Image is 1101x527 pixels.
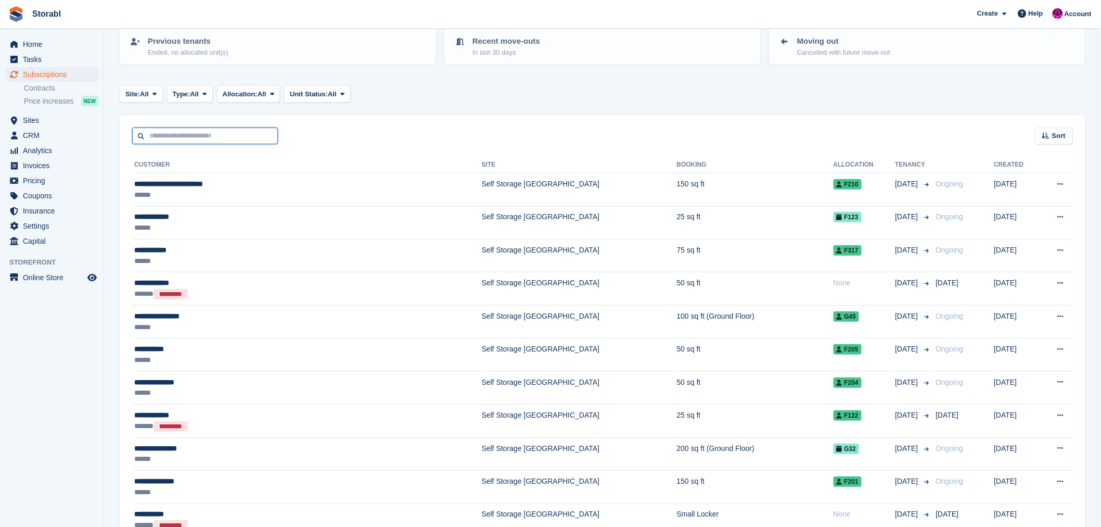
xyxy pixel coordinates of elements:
[482,173,677,206] td: Self Storage [GEOGRAPHIC_DATA]
[936,246,963,254] span: Ongoing
[24,83,98,93] a: Contracts
[482,437,677,470] td: Self Storage [GEOGRAPHIC_DATA]
[895,410,920,421] span: [DATE]
[994,157,1039,173] th: Created
[994,173,1039,206] td: [DATE]
[994,305,1039,338] td: [DATE]
[677,338,834,371] td: 50 sq ft
[24,96,74,106] span: Price increases
[28,5,65,22] a: Storabl
[23,173,85,188] span: Pricing
[121,29,435,64] a: Previous tenants Ended, no allocated unit(s)
[834,378,862,388] span: F204
[482,305,677,338] td: Self Storage [GEOGRAPHIC_DATA]
[677,206,834,239] td: 25 sq ft
[994,405,1039,438] td: [DATE]
[5,143,98,158] a: menu
[936,444,963,453] span: Ongoing
[677,239,834,272] td: 75 sq ft
[190,89,199,99] span: All
[895,179,920,190] span: [DATE]
[125,89,140,99] span: Site:
[895,157,931,173] th: Tenancy
[936,212,963,221] span: Ongoing
[834,476,862,487] span: F201
[23,52,85,67] span: Tasks
[482,371,677,404] td: Self Storage [GEOGRAPHIC_DATA]
[834,444,860,454] span: G32
[472,47,540,58] p: In last 30 days
[936,378,963,386] span: Ongoing
[23,204,85,218] span: Insurance
[1053,8,1063,19] img: Helen Morton
[1052,131,1066,141] span: Sort
[217,85,280,103] button: Allocation: All
[936,477,963,485] span: Ongoing
[834,311,860,322] span: G45
[173,89,190,99] span: Type:
[24,95,98,107] a: Price increases NEW
[994,437,1039,470] td: [DATE]
[994,239,1039,272] td: [DATE]
[834,278,895,288] div: None
[23,143,85,158] span: Analytics
[5,173,98,188] a: menu
[5,37,98,52] a: menu
[834,509,895,520] div: None
[5,67,98,82] a: menu
[895,344,920,355] span: [DATE]
[895,278,920,288] span: [DATE]
[482,239,677,272] td: Self Storage [GEOGRAPHIC_DATA]
[677,272,834,306] td: 50 sq ft
[895,245,920,256] span: [DATE]
[120,85,163,103] button: Site: All
[5,204,98,218] a: menu
[936,279,958,287] span: [DATE]
[895,377,920,388] span: [DATE]
[290,89,328,99] span: Unit Status:
[472,35,540,47] p: Recent move-outs
[994,206,1039,239] td: [DATE]
[895,211,920,222] span: [DATE]
[895,476,920,487] span: [DATE]
[81,96,98,106] div: NEW
[284,85,350,103] button: Unit Status: All
[5,158,98,173] a: menu
[770,29,1084,64] a: Moving out Cancelled with future move-out
[994,471,1039,504] td: [DATE]
[677,371,834,404] td: 50 sq ft
[895,311,920,322] span: [DATE]
[23,128,85,143] span: CRM
[23,270,85,285] span: Online Store
[834,344,862,355] span: F205
[936,345,963,353] span: Ongoing
[677,405,834,438] td: 25 sq ft
[8,6,24,22] img: stora-icon-8386f47178a22dfd0bd8f6a31ec36ba5ce8667c1dd55bd0f319d3a0aa187defe.svg
[1029,8,1043,19] span: Help
[797,47,890,58] p: Cancelled with future move-out
[895,509,920,520] span: [DATE]
[148,35,228,47] p: Previous tenants
[148,47,228,58] p: Ended, no allocated unit(s)
[132,157,482,173] th: Customer
[223,89,258,99] span: Allocation:
[140,89,149,99] span: All
[677,305,834,338] td: 100 sq ft (Ground Floor)
[936,312,963,320] span: Ongoing
[895,443,920,454] span: [DATE]
[834,157,895,173] th: Allocation
[936,411,958,419] span: [DATE]
[677,157,834,173] th: Booking
[5,219,98,233] a: menu
[994,338,1039,371] td: [DATE]
[5,52,98,67] a: menu
[258,89,266,99] span: All
[328,89,337,99] span: All
[834,212,862,222] span: F123
[9,257,104,268] span: Storefront
[994,272,1039,306] td: [DATE]
[167,85,213,103] button: Type: All
[5,270,98,285] a: menu
[86,271,98,284] a: Preview store
[936,180,963,188] span: Ongoing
